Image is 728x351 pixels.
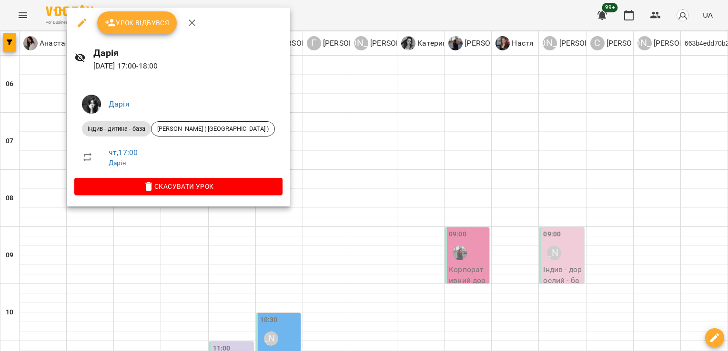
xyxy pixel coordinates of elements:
span: Скасувати Урок [82,181,275,192]
p: [DATE] 17:00 - 18:00 [93,60,283,72]
div: [PERSON_NAME] ( [GEOGRAPHIC_DATA] ) [151,121,275,136]
button: Скасувати Урок [74,178,283,195]
button: Урок відбувся [97,11,177,34]
span: [PERSON_NAME] ( [GEOGRAPHIC_DATA] ) [152,125,274,133]
span: Індив - дитина - база [82,125,151,133]
a: Дарія [109,159,126,166]
img: 44b315c2e714f1ab592a079ef2b679bb.jpg [82,95,101,114]
a: Дарія [109,99,130,108]
span: Урок відбувся [105,17,170,29]
a: чт , 17:00 [109,148,138,157]
h6: Дарія [93,46,283,60]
